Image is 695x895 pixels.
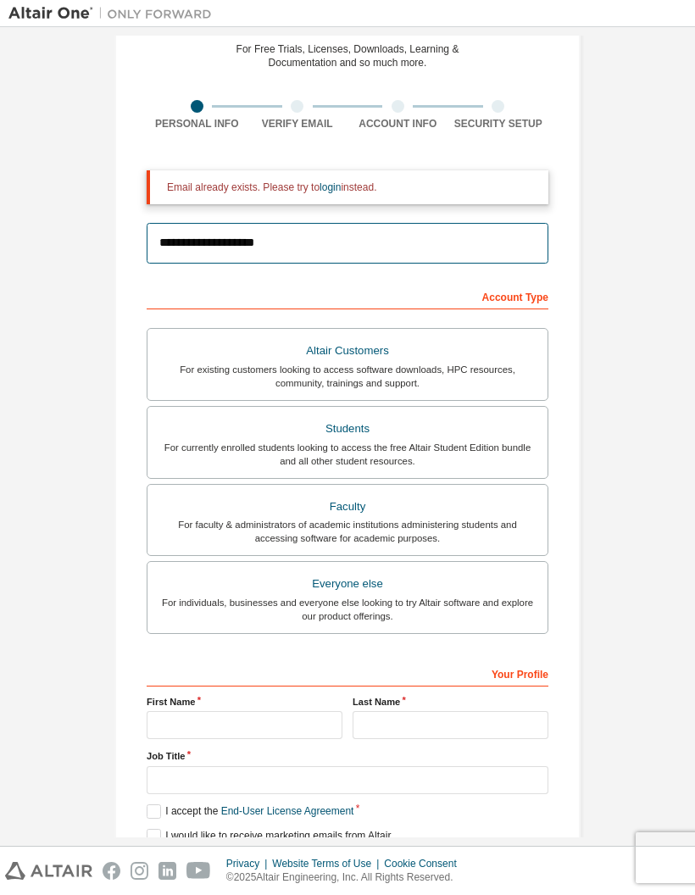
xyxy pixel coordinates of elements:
img: linkedin.svg [158,862,176,880]
div: For currently enrolled students looking to access the free Altair Student Edition bundle and all ... [158,441,537,468]
label: I would like to receive marketing emails from Altair [147,829,391,843]
div: For Free Trials, Licenses, Downloads, Learning & Documentation and so much more. [236,42,459,69]
div: Personal Info [147,117,247,131]
div: Email already exists. Please try to instead. [167,181,535,194]
img: altair_logo.svg [5,862,92,880]
img: facebook.svg [103,862,120,880]
label: First Name [147,695,342,709]
img: youtube.svg [186,862,211,880]
div: For individuals, businesses and everyone else looking to try Altair software and explore our prod... [158,596,537,623]
div: Account Info [347,117,448,131]
div: Everyone else [158,572,537,596]
label: I accept the [147,804,353,819]
div: Website Terms of Use [272,857,384,870]
div: For faculty & administrators of academic institutions administering students and accessing softwa... [158,518,537,545]
div: Faculty [158,495,537,519]
div: Cookie Consent [384,857,466,870]
div: Students [158,417,537,441]
p: © 2025 Altair Engineering, Inc. All Rights Reserved. [226,870,467,885]
div: Verify Email [247,117,348,131]
div: Altair Customers [158,339,537,363]
div: Your Profile [147,659,548,687]
a: End-User License Agreement [221,805,354,817]
img: Altair One [8,5,220,22]
div: For existing customers looking to access software downloads, HPC resources, community, trainings ... [158,363,537,390]
div: Security Setup [448,117,549,131]
div: Privacy [226,857,272,870]
a: login [320,181,341,193]
label: Job Title [147,749,548,763]
label: Last Name [353,695,548,709]
div: Account Type [147,282,548,309]
img: instagram.svg [131,862,148,880]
